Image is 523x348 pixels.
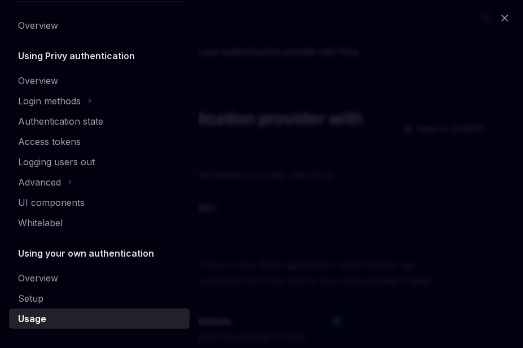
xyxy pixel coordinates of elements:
div: Usage [18,312,46,325]
div: Authentication state [18,114,103,128]
a: Overview [9,71,190,91]
a: Access tokens [9,131,190,152]
div: UI components [18,196,85,209]
a: UI components [9,192,190,213]
div: Logging users out [18,155,95,169]
a: Logging users out [9,152,190,172]
a: Whitelabel [9,213,190,233]
div: Advanced [18,175,61,189]
a: Authentication state [9,111,190,131]
div: Setup [18,292,43,305]
div: Overview [18,19,58,32]
a: Overview [9,268,190,288]
a: Overview [9,15,190,36]
div: Overview [18,74,58,87]
div: Overview [18,271,58,285]
a: Setup [9,288,190,309]
h5: Using your own authentication [18,246,154,260]
div: Login methods [18,94,81,108]
div: Whitelabel [18,216,63,230]
a: Usage [9,309,190,329]
div: Access tokens [18,135,81,148]
h5: Using Privy authentication [18,49,135,63]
